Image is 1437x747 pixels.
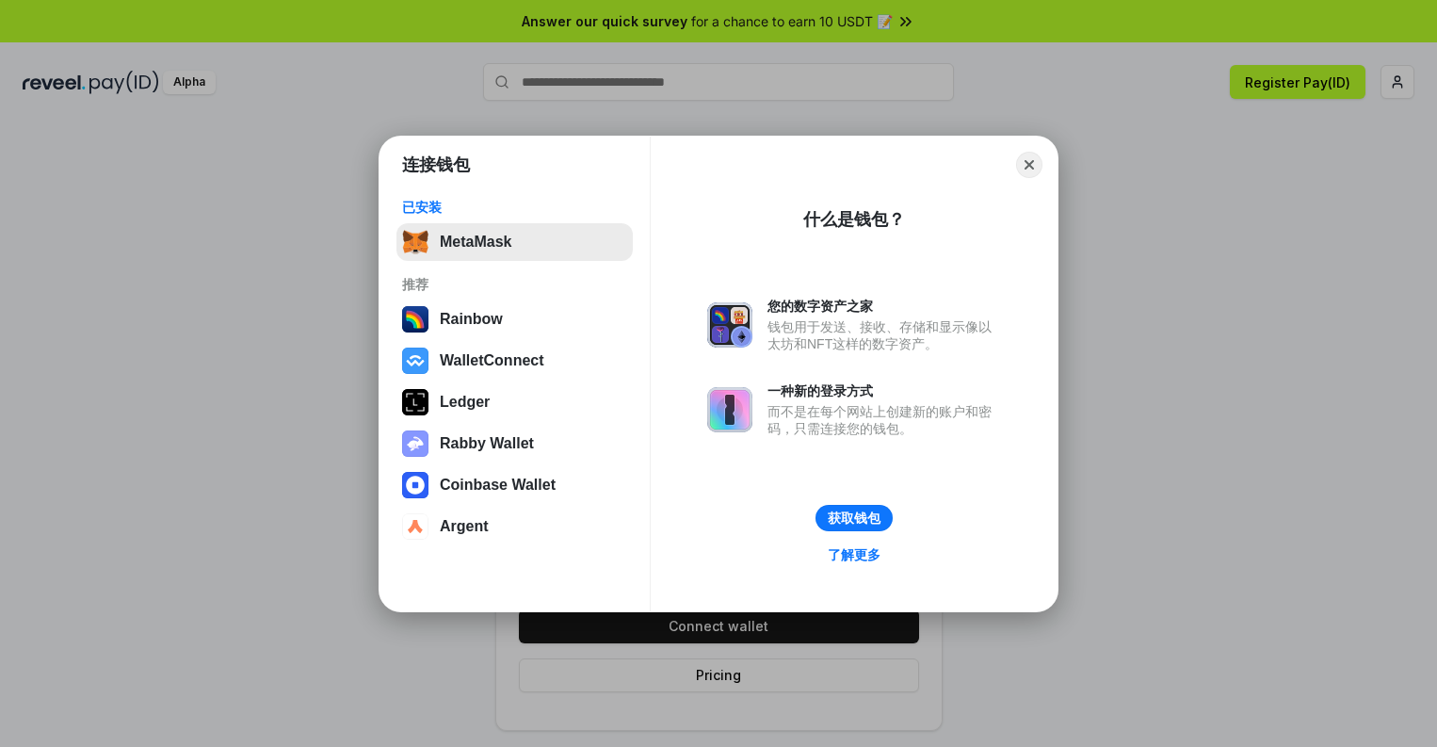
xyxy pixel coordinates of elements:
img: svg+xml,%3Csvg%20width%3D%2228%22%20height%3D%2228%22%20viewBox%3D%220%200%2028%2028%22%20fill%3D... [402,348,428,374]
div: Ledger [440,394,490,411]
div: Rabby Wallet [440,435,534,452]
img: svg+xml,%3Csvg%20xmlns%3D%22http%3A%2F%2Fwww.w3.org%2F2000%2Fsvg%22%20fill%3D%22none%22%20viewBox... [402,430,428,457]
img: svg+xml,%3Csvg%20width%3D%2228%22%20height%3D%2228%22%20viewBox%3D%220%200%2028%2028%22%20fill%3D... [402,472,428,498]
div: WalletConnect [440,352,544,369]
div: MetaMask [440,234,511,251]
img: svg+xml,%3Csvg%20xmlns%3D%22http%3A%2F%2Fwww.w3.org%2F2000%2Fsvg%22%20fill%3D%22none%22%20viewBox... [707,387,752,432]
img: svg+xml,%3Csvg%20xmlns%3D%22http%3A%2F%2Fwww.w3.org%2F2000%2Fsvg%22%20width%3D%2228%22%20height%3... [402,389,428,415]
div: 而不是在每个网站上创建新的账户和密码，只需连接您的钱包。 [767,403,1001,437]
button: Close [1016,152,1042,178]
button: Rainbow [396,300,633,338]
div: 一种新的登录方式 [767,382,1001,399]
button: Rabby Wallet [396,425,633,463]
div: Rainbow [440,311,503,328]
div: Argent [440,518,489,535]
a: 了解更多 [816,543,892,567]
button: 获取钱包 [815,505,893,531]
img: svg+xml,%3Csvg%20width%3D%22120%22%20height%3D%22120%22%20viewBox%3D%220%200%20120%20120%22%20fil... [402,306,428,333]
div: 已安装 [402,199,627,216]
button: MetaMask [396,223,633,261]
img: svg+xml,%3Csvg%20xmlns%3D%22http%3A%2F%2Fwww.w3.org%2F2000%2Fsvg%22%20fill%3D%22none%22%20viewBox... [707,302,752,348]
div: 什么是钱包？ [803,208,905,231]
div: 推荐 [402,276,627,293]
img: svg+xml,%3Csvg%20width%3D%2228%22%20height%3D%2228%22%20viewBox%3D%220%200%2028%2028%22%20fill%3D... [402,513,428,540]
div: 获取钱包 [828,510,880,527]
h1: 连接钱包 [402,154,470,176]
div: 钱包用于发送、接收、存储和显示像以太坊和NFT这样的数字资产。 [767,318,1001,352]
img: svg+xml,%3Csvg%20fill%3D%22none%22%20height%3D%2233%22%20viewBox%3D%220%200%2035%2033%22%20width%... [402,229,428,255]
button: Argent [396,508,633,545]
button: Coinbase Wallet [396,466,633,504]
div: 了解更多 [828,546,880,563]
button: Ledger [396,383,633,421]
div: 您的数字资产之家 [767,298,1001,315]
div: Coinbase Wallet [440,477,556,494]
button: WalletConnect [396,342,633,380]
